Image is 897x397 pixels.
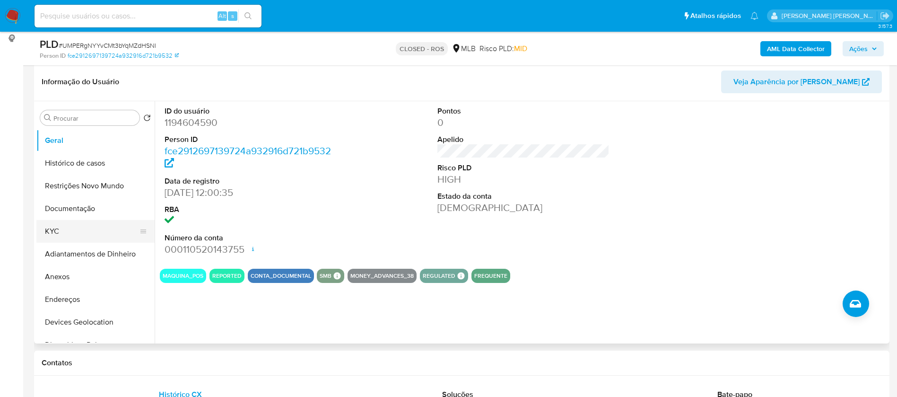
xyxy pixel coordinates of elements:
[396,42,448,55] p: CLOSED - ROS
[437,201,610,214] dd: [DEMOGRAPHIC_DATA]
[238,9,258,23] button: search-icon
[878,22,892,30] span: 3.157.3
[437,163,610,173] dt: Risco PLD
[437,134,610,145] dt: Apelido
[437,106,610,116] dt: Pontos
[479,44,527,54] span: Risco PLD:
[231,11,234,20] span: s
[165,243,337,256] dd: 000110520143755
[218,11,226,20] span: Alt
[849,41,868,56] span: Ações
[165,186,337,199] dd: [DATE] 12:00:35
[36,265,155,288] button: Anexos
[843,41,884,56] button: Ações
[165,176,337,186] dt: Data de registro
[36,288,155,311] button: Endereços
[880,11,890,21] a: Sair
[40,52,66,60] b: Person ID
[35,10,261,22] input: Pesquise usuários ou casos...
[750,12,758,20] a: Notificações
[44,114,52,122] button: Procurar
[36,129,155,152] button: Geral
[143,114,151,124] button: Retornar ao pedido padrão
[40,36,59,52] b: PLD
[760,41,831,56] button: AML Data Collector
[437,116,610,129] dd: 0
[36,152,155,175] button: Histórico de casos
[514,43,527,54] span: MID
[165,233,337,243] dt: Número da conta
[165,134,337,145] dt: Person ID
[68,52,179,60] a: fce2912697139724a932916d721b9532
[36,220,147,243] button: KYC
[165,144,331,171] a: fce2912697139724a932916d721b9532
[42,77,119,87] h1: Informação do Usuário
[782,11,877,20] p: renata.fdelgado@mercadopago.com.br
[767,41,825,56] b: AML Data Collector
[721,71,882,93] button: Veja Aparência por [PERSON_NAME]
[36,197,155,220] button: Documentação
[165,116,337,129] dd: 1194604590
[452,44,476,54] div: MLB
[437,173,610,186] dd: HIGH
[165,106,337,116] dt: ID do usuário
[42,358,882,368] h1: Contatos
[59,41,156,50] span: # UMPERgNYYvCMt3bYqMZdHSNl
[690,11,741,21] span: Atalhos rápidos
[437,191,610,202] dt: Estado da conta
[36,243,155,265] button: Adiantamentos de Dinheiro
[733,71,860,93] span: Veja Aparência por [PERSON_NAME]
[36,334,155,356] button: Dispositivos Point
[36,311,155,334] button: Devices Geolocation
[36,175,155,197] button: Restrições Novo Mundo
[165,204,337,215] dt: RBA
[53,114,136,123] input: Procurar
